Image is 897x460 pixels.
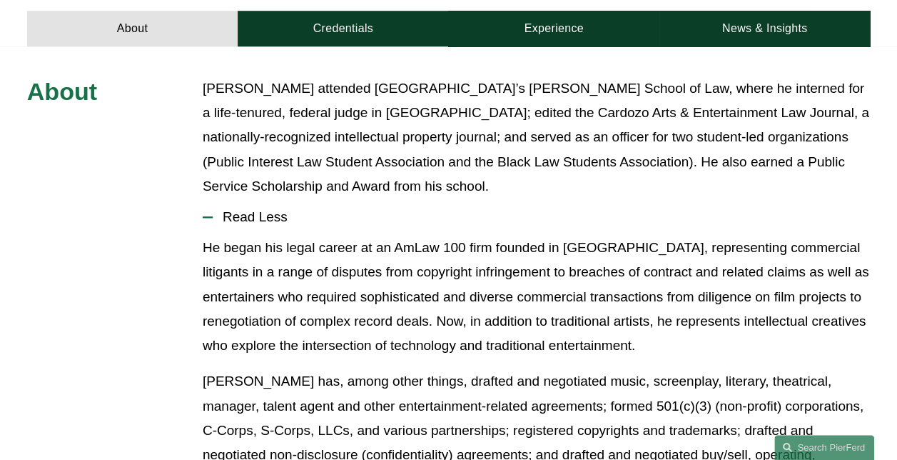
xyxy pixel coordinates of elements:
p: [PERSON_NAME] attended [GEOGRAPHIC_DATA]’s [PERSON_NAME] School of Law, where he interned for a l... [203,76,870,199]
a: Search this site [774,435,874,460]
span: About [27,78,97,105]
a: Credentials [238,11,448,47]
p: He began his legal career at an AmLaw 100 firm founded in [GEOGRAPHIC_DATA], representing commerc... [203,236,870,358]
a: About [27,11,238,47]
span: Read Less [213,209,870,225]
a: News & Insights [659,11,870,47]
button: Read Less [203,199,870,236]
a: Experience [448,11,659,47]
